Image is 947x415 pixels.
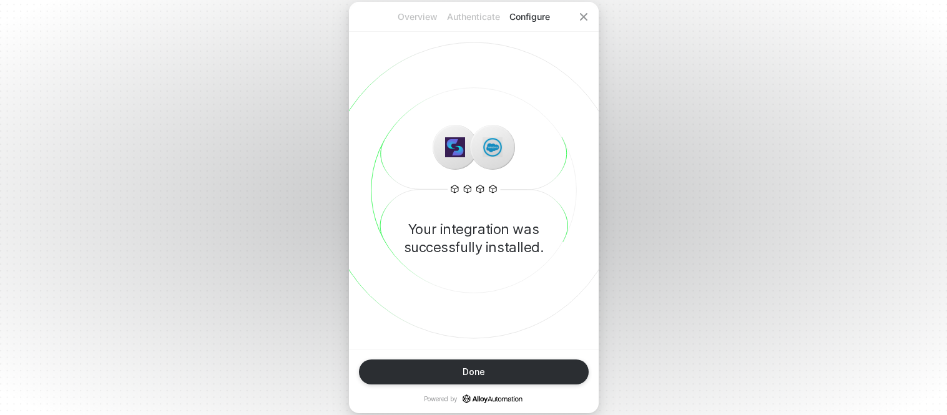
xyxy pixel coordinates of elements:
p: Configure [502,11,558,23]
p: Overview [390,11,446,23]
p: Your integration was successfully installed. [369,220,579,256]
a: icon-success [463,394,523,403]
p: Powered by [424,394,523,403]
img: icon [445,137,465,157]
p: Authenticate [446,11,502,23]
div: Done [463,367,485,377]
button: Done [359,359,589,384]
img: icon [483,137,503,157]
span: icon-close [579,12,589,22]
